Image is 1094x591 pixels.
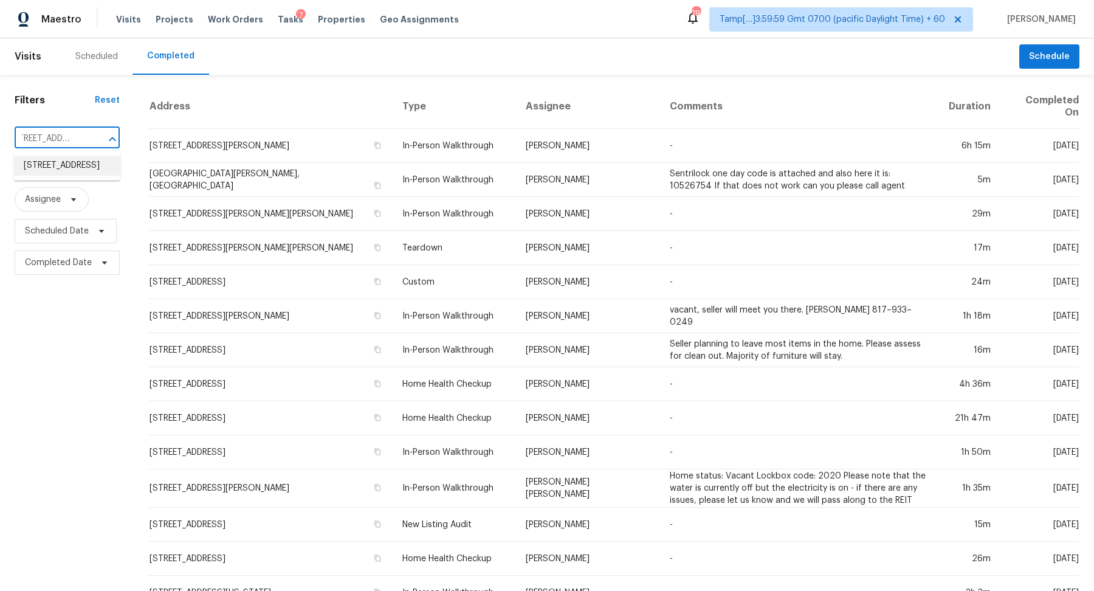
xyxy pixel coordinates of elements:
[660,469,939,508] td: Home status: Vacant Lockbox code: 2020 Please note that the water is currently off but the electr...
[149,231,393,265] td: [STREET_ADDRESS][PERSON_NAME][PERSON_NAME]
[939,508,1000,542] td: 15m
[393,435,517,469] td: In-Person Walkthrough
[1000,508,1079,542] td: [DATE]
[1000,435,1079,469] td: [DATE]
[1000,542,1079,576] td: [DATE]
[380,13,459,26] span: Geo Assignments
[1000,265,1079,299] td: [DATE]
[1019,44,1079,69] button: Schedule
[939,231,1000,265] td: 17m
[296,9,306,21] div: 7
[939,299,1000,333] td: 1h 18m
[939,163,1000,197] td: 5m
[660,231,939,265] td: -
[1000,129,1079,163] td: [DATE]
[393,197,517,231] td: In-Person Walkthrough
[372,242,383,253] button: Copy Address
[372,140,383,151] button: Copy Address
[1000,367,1079,401] td: [DATE]
[149,85,393,129] th: Address
[939,469,1000,508] td: 1h 35m
[372,412,383,423] button: Copy Address
[393,129,517,163] td: In-Person Walkthrough
[939,435,1000,469] td: 1h 50m
[660,299,939,333] td: vacant, seller will meet you there. [PERSON_NAME] 817–933–0249
[1029,49,1070,64] span: Schedule
[393,542,517,576] td: Home Health Checkup
[393,231,517,265] td: Teardown
[393,401,517,435] td: Home Health Checkup
[149,469,393,508] td: [STREET_ADDRESS][PERSON_NAME]
[939,85,1000,129] th: Duration
[516,469,660,508] td: [PERSON_NAME] [PERSON_NAME]
[149,542,393,576] td: [STREET_ADDRESS]
[41,13,81,26] span: Maestro
[25,193,61,206] span: Assignee
[149,129,393,163] td: [STREET_ADDRESS][PERSON_NAME]
[1002,13,1076,26] span: [PERSON_NAME]
[25,257,92,269] span: Completed Date
[372,310,383,321] button: Copy Address
[660,129,939,163] td: -
[516,542,660,576] td: [PERSON_NAME]
[372,519,383,530] button: Copy Address
[516,401,660,435] td: [PERSON_NAME]
[516,85,660,129] th: Assignee
[95,94,120,106] div: Reset
[660,333,939,367] td: Seller planning to leave most items in the home. Please assess for clean out. Majority of furnitu...
[660,265,939,299] td: -
[149,265,393,299] td: [STREET_ADDRESS]
[372,553,383,564] button: Copy Address
[75,50,118,63] div: Scheduled
[372,446,383,457] button: Copy Address
[660,435,939,469] td: -
[1000,163,1079,197] td: [DATE]
[720,13,945,26] span: Tamp[…]3:59:59 Gmt 0700 (pacific Daylight Time) + 60
[516,129,660,163] td: [PERSON_NAME]
[660,401,939,435] td: -
[1000,299,1079,333] td: [DATE]
[939,265,1000,299] td: 24m
[116,13,141,26] span: Visits
[1000,333,1079,367] td: [DATE]
[660,197,939,231] td: -
[393,367,517,401] td: Home Health Checkup
[660,508,939,542] td: -
[393,299,517,333] td: In-Person Walkthrough
[516,231,660,265] td: [PERSON_NAME]
[660,542,939,576] td: -
[939,401,1000,435] td: 21h 47m
[660,367,939,401] td: -
[393,85,517,129] th: Type
[208,13,263,26] span: Work Orders
[15,130,86,148] input: Search for an address...
[147,50,194,62] div: Completed
[149,197,393,231] td: [STREET_ADDRESS][PERSON_NAME][PERSON_NAME]
[15,43,41,70] span: Visits
[1000,231,1079,265] td: [DATE]
[393,333,517,367] td: In-Person Walkthrough
[660,163,939,197] td: Sentrilock one day code is attached and also here it is: 10526754 If that does not work can you p...
[939,542,1000,576] td: 26m
[149,508,393,542] td: [STREET_ADDRESS]
[278,15,303,24] span: Tasks
[939,197,1000,231] td: 29m
[372,482,383,493] button: Copy Address
[149,435,393,469] td: [STREET_ADDRESS]
[372,180,383,191] button: Copy Address
[393,265,517,299] td: Custom
[156,13,193,26] span: Projects
[1000,469,1079,508] td: [DATE]
[149,367,393,401] td: [STREET_ADDRESS]
[393,469,517,508] td: In-Person Walkthrough
[516,299,660,333] td: [PERSON_NAME]
[516,197,660,231] td: [PERSON_NAME]
[660,85,939,129] th: Comments
[372,208,383,219] button: Copy Address
[516,367,660,401] td: [PERSON_NAME]
[372,276,383,287] button: Copy Address
[149,333,393,367] td: [STREET_ADDRESS]
[939,333,1000,367] td: 16m
[1000,85,1079,129] th: Completed On
[516,265,660,299] td: [PERSON_NAME]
